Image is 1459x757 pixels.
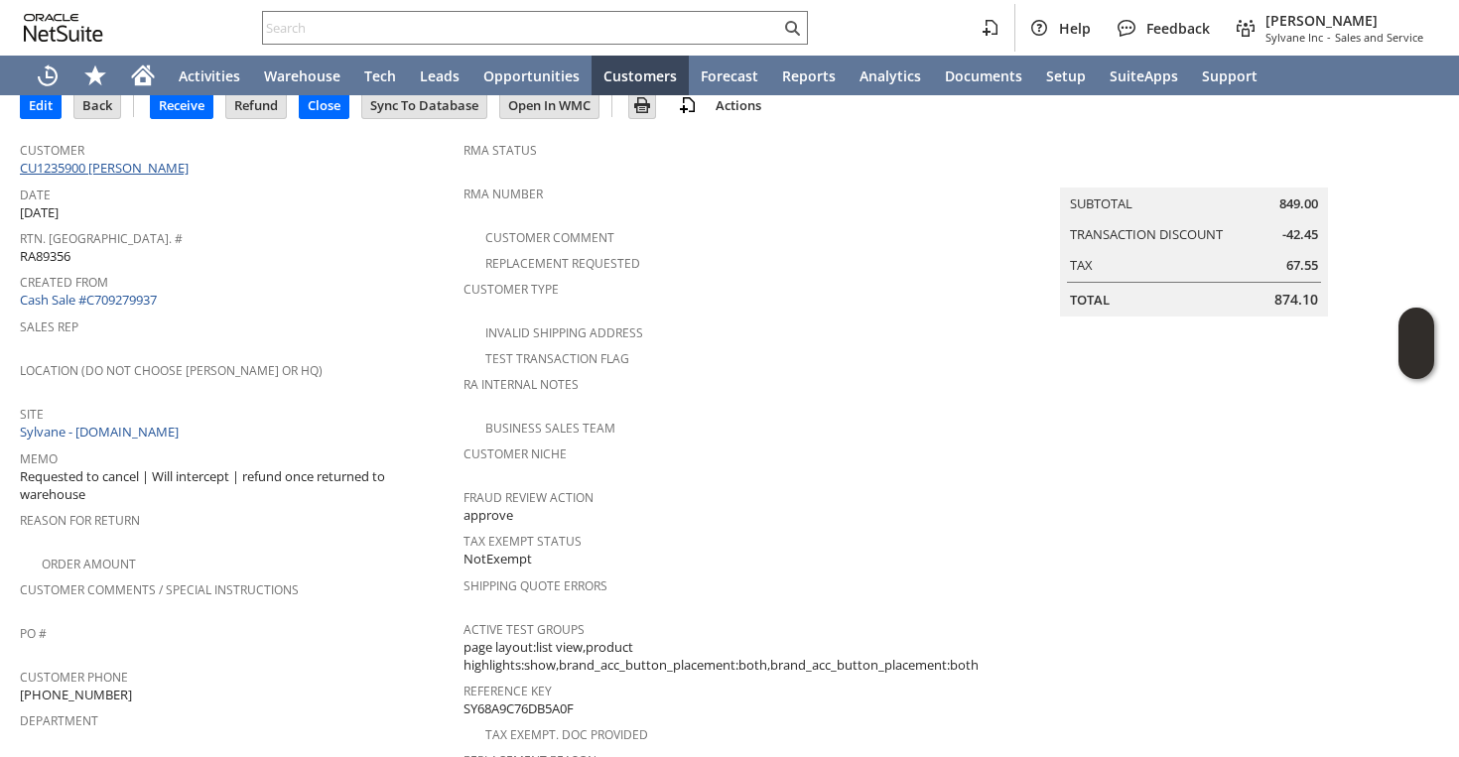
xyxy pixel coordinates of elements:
[1034,56,1098,95] a: Setup
[20,142,84,159] a: Customer
[21,92,61,118] input: Edit
[701,66,758,85] span: Forecast
[20,230,183,247] a: Rtn. [GEOGRAPHIC_DATA]. #
[1046,66,1086,85] span: Setup
[1202,66,1258,85] span: Support
[151,92,212,118] input: Receive
[20,512,140,529] a: Reason For Return
[1286,256,1318,275] span: 67.55
[1265,30,1323,45] span: Sylvane Inc
[1110,66,1178,85] span: SuiteApps
[483,66,580,85] span: Opportunities
[20,247,70,266] span: RA89356
[485,324,643,341] a: Invalid Shipping Address
[20,362,323,379] a: Location (Do Not Choose [PERSON_NAME] or HQ)
[20,274,108,291] a: Created From
[1098,56,1190,95] a: SuiteApps
[1398,344,1434,380] span: Oracle Guided Learning Widget. To move around, please hold and drag
[83,63,107,87] svg: Shortcuts
[179,66,240,85] span: Activities
[780,16,804,40] svg: Search
[20,686,132,704] span: [PHONE_NUMBER]
[485,255,640,272] a: Replacement Requested
[20,467,454,504] span: Requested to cancel | Will intercept | refund once returned to warehouse
[782,66,836,85] span: Reports
[20,581,299,598] a: Customer Comments / Special Instructions
[1265,11,1423,30] span: [PERSON_NAME]
[1070,225,1223,243] a: Transaction Discount
[420,66,460,85] span: Leads
[860,66,921,85] span: Analytics
[464,142,537,159] a: RMA Status
[263,16,780,40] input: Search
[464,550,532,568] span: NotExempt
[20,712,98,729] a: Department
[1070,291,1110,309] a: Total
[603,66,677,85] span: Customers
[708,96,769,114] a: Actions
[24,14,103,42] svg: logo
[1070,256,1093,274] a: Tax
[464,638,979,675] span: page layout:list view,product highlights:show,brand_acc_button_placement:both,brand_acc_button_pl...
[464,489,594,506] a: Fraud Review Action
[485,726,648,743] a: Tax Exempt. Doc Provided
[848,56,933,95] a: Analytics
[1190,56,1269,95] a: Support
[1335,30,1423,45] span: Sales and Service
[464,186,543,202] a: RMA Number
[20,625,47,642] a: PO #
[933,56,1034,95] a: Documents
[464,533,582,550] a: Tax Exempt Status
[71,56,119,95] div: Shortcuts
[464,683,552,699] a: Reference Key
[500,92,598,118] input: Open In WMC
[471,56,592,95] a: Opportunities
[945,66,1022,85] span: Documents
[770,56,848,95] a: Reports
[676,93,700,117] img: add-record.svg
[689,56,770,95] a: Forecast
[20,159,194,177] a: CU1235900 [PERSON_NAME]
[131,63,155,87] svg: Home
[464,699,574,718] span: SY68A9C76DB5A0F
[1059,19,1091,38] span: Help
[362,92,486,118] input: Sync To Database
[20,669,128,686] a: Customer Phone
[119,56,167,95] a: Home
[20,450,58,467] a: Memo
[1279,194,1318,213] span: 849.00
[464,506,513,525] span: approve
[485,350,629,367] a: Test Transaction Flag
[1282,225,1318,244] span: -42.45
[630,93,654,117] img: Print
[464,376,579,393] a: RA Internal Notes
[1060,156,1328,188] caption: Summary
[464,281,559,298] a: Customer Type
[264,66,340,85] span: Warehouse
[20,291,157,309] a: Cash Sale #C709279937
[252,56,352,95] a: Warehouse
[485,229,614,246] a: Customer Comment
[364,66,396,85] span: Tech
[1398,308,1434,379] iframe: Click here to launch Oracle Guided Learning Help Panel
[592,56,689,95] a: Customers
[1274,290,1318,310] span: 874.10
[226,92,286,118] input: Refund
[20,318,78,335] a: Sales Rep
[74,92,120,118] input: Back
[20,203,59,222] span: [DATE]
[464,445,567,462] a: Customer Niche
[1070,194,1132,212] a: Subtotal
[20,187,51,203] a: Date
[464,577,607,594] a: Shipping Quote Errors
[167,56,252,95] a: Activities
[629,92,655,118] input: Print
[36,63,60,87] svg: Recent Records
[42,556,136,572] a: Order Amount
[300,92,348,118] input: Close
[352,56,408,95] a: Tech
[464,621,585,638] a: Active Test Groups
[1327,30,1331,45] span: -
[408,56,471,95] a: Leads
[485,420,615,437] a: Business Sales Team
